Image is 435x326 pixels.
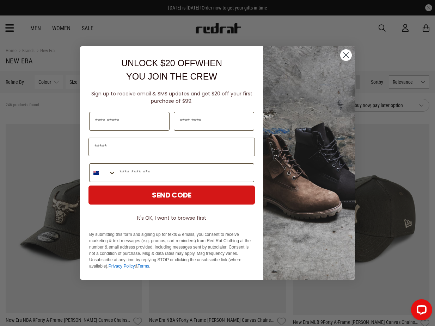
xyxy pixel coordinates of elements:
[263,46,355,280] img: f7662613-148e-4c88-9575-6c6b5b55a647.jpeg
[88,212,255,224] button: It's OK, I want to browse first
[109,264,135,269] a: Privacy Policy
[93,170,99,176] img: New Zealand
[137,264,149,269] a: Terms
[88,186,255,205] button: SEND CODE
[89,112,170,131] input: First Name
[90,164,116,182] button: Search Countries
[91,90,252,105] span: Sign up to receive email & SMS updates and get $20 off your first purchase of $99.
[121,58,195,68] span: UNLOCK $20 OFF
[88,138,255,156] input: Email
[405,296,435,326] iframe: LiveChat chat widget
[340,49,352,61] button: Close dialog
[126,71,217,81] span: YOU JOIN THE CREW
[89,231,254,269] p: By submitting this form and signing up for texts & emails, you consent to receive marketing & tex...
[195,58,222,68] span: WHEN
